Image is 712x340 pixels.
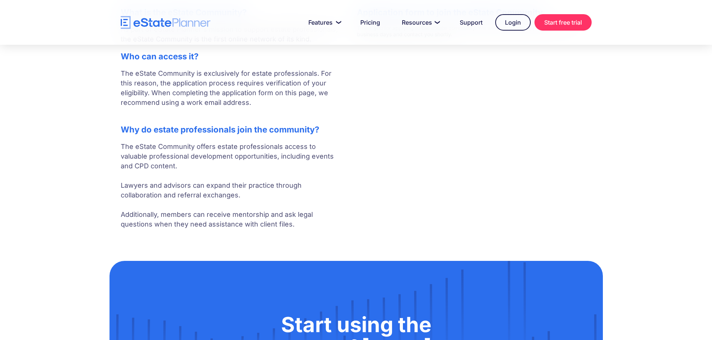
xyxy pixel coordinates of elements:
p: The eState Community offers estate professionals access to valuable professional development oppo... [121,142,342,229]
p: The eState Community is exclusively for estate professionals. For this reason, the application pr... [121,69,342,117]
a: Pricing [351,15,389,30]
a: Resources [393,15,447,30]
a: home [121,16,210,29]
a: Features [299,15,348,30]
a: Start free trial [534,14,592,31]
a: Login [495,14,531,31]
a: Support [451,15,491,30]
h2: Who can access it? [121,52,342,61]
h2: Why do estate professionals join the community? [121,125,342,134]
